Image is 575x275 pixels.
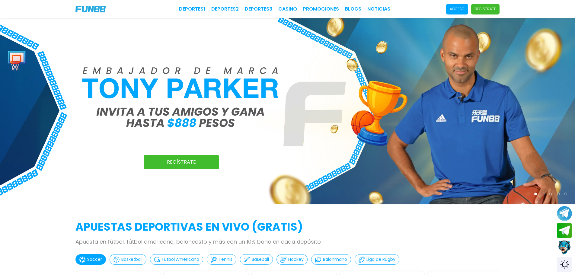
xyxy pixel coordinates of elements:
p: Futbol Americano [162,256,199,263]
button: Liga de Rugby [355,254,399,265]
button: Tennis [207,254,236,265]
a: BLOGS [345,5,361,13]
img: Company Logo [75,6,106,12]
button: Futbol Americano [150,254,203,265]
button: Baseball [240,254,273,265]
button: Hockey [276,254,308,265]
a: Deportes3 [245,5,272,13]
button: Join telegram [557,223,572,238]
a: Regístrate [144,155,219,169]
button: Balonmano [311,254,351,265]
button: Contact customer service [557,240,572,255]
button: Basketball [110,254,146,265]
a: CASINO [278,5,297,13]
p: Regístrate [475,6,496,12]
button: Join telegram channel [557,206,572,221]
a: Deportes1 [179,5,205,13]
button: Soccer [75,254,106,265]
p: Hockey [288,256,304,263]
p: Apuesta en fútbol, fútbol americano, baloncesto y más con un 10% bono en cada depósito [75,238,500,246]
p: Baseball [252,256,269,263]
p: Tennis [219,256,232,263]
p: Soccer [87,256,102,263]
a: Promociones [303,5,339,13]
a: Deportes2 [211,5,239,13]
h2: APUESTAS DEPORTIVAS EN VIVO (gratis) [75,219,500,235]
div: Switch theme [557,257,572,272]
a: NOTICIAS [367,5,390,13]
p: Liga de Rugby [366,256,395,263]
p: Basketball [121,256,142,263]
p: Acceso [450,6,465,12]
p: Balonmano [323,256,347,263]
